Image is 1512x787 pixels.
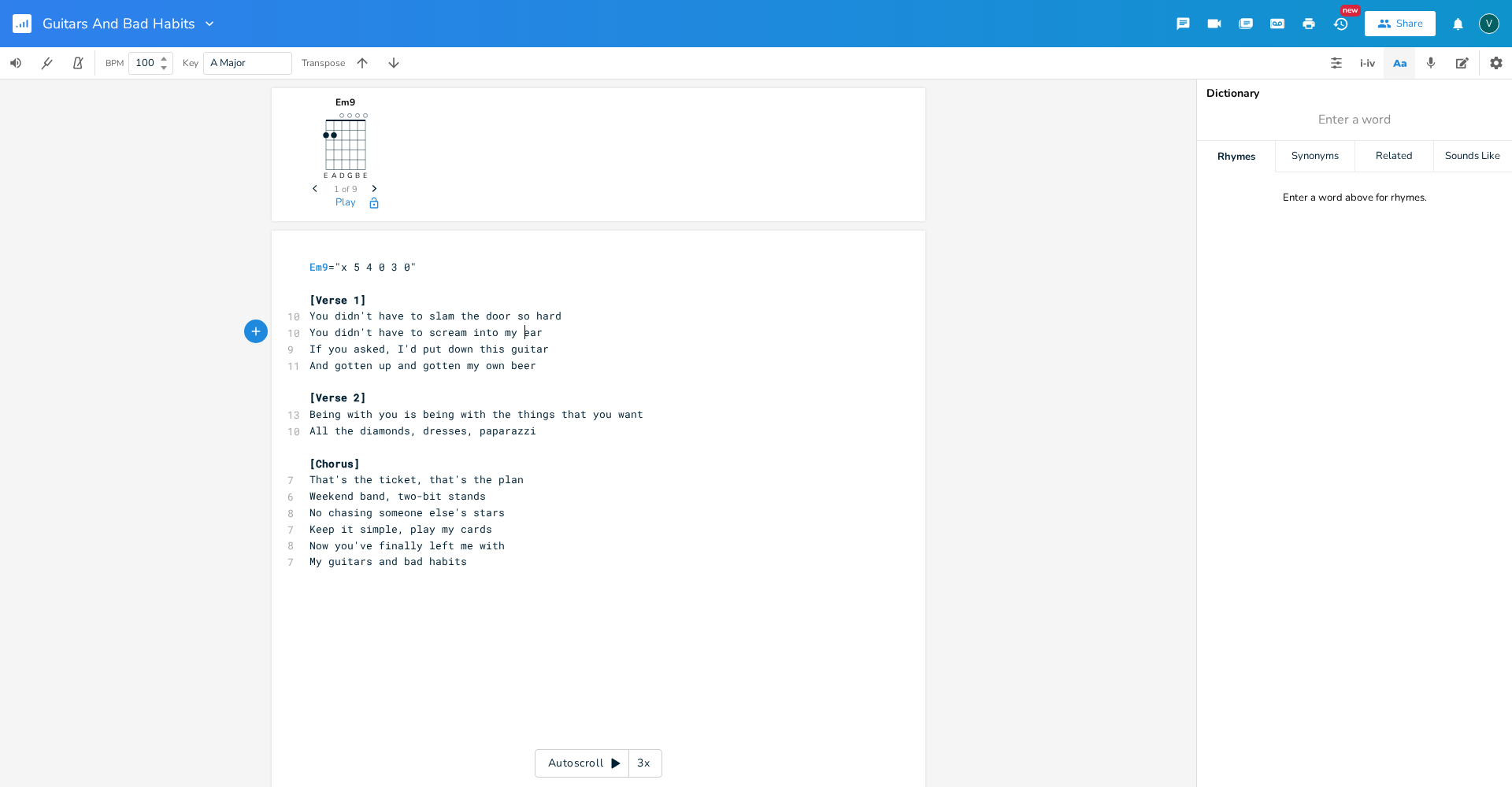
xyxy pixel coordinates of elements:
div: Key [183,58,198,68]
div: Rhymes [1197,141,1275,172]
span: My guitars and bad habits [309,554,467,568]
span: You didn't have to slam the door so hard [309,309,561,323]
button: Play [335,197,356,210]
span: Enter a word [1318,111,1391,129]
span: No chasing someone else's stars [309,505,505,519]
div: Dictionary [1206,88,1503,99]
div: Vic Ivers [1479,13,1499,34]
span: That's the ticket, that's the plan [309,472,524,486]
text: A [331,171,336,180]
div: BPM [106,59,124,68]
span: Keep it simple, play my cards [309,522,492,536]
span: Em9 [309,260,328,274]
span: You didn't have to scream into my ear [309,325,543,339]
span: Being with you is being with the things that you want [309,407,643,421]
div: Synonyms [1276,141,1354,172]
span: Now you've finally left me with [309,538,505,552]
div: Enter a word above for rhymes. [1283,191,1427,205]
span: A Major [210,56,246,70]
span: If you asked, I'd put down this guitar [309,342,549,356]
span: [Verse 2] [309,390,366,405]
text: E [362,171,366,180]
span: And gotten up and gotten my own beer [309,358,536,372]
div: Sounds Like [1434,141,1512,172]
text: B [354,171,359,180]
text: E [323,171,327,180]
button: Share [1365,11,1436,36]
span: Weekend band, two-bit stands [309,489,486,503]
span: ="x 5 4 0 3 0" [309,260,417,274]
span: Guitars And Bad Habits [43,17,195,31]
div: 3x [629,749,658,778]
text: G [346,171,352,180]
div: Em9 [306,98,385,107]
div: Share [1396,17,1423,31]
button: New [1325,9,1356,38]
span: [Chorus] [309,456,360,471]
button: V [1479,6,1499,42]
span: 1 of 9 [334,185,358,194]
div: Transpose [302,58,345,68]
div: Related [1355,141,1433,172]
text: D [339,171,344,180]
div: Autoscroll [535,749,662,778]
span: All the diamonds, dresses, paparazzi [309,423,536,438]
span: [Verse 1] [309,293,366,307]
div: New [1340,5,1361,17]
